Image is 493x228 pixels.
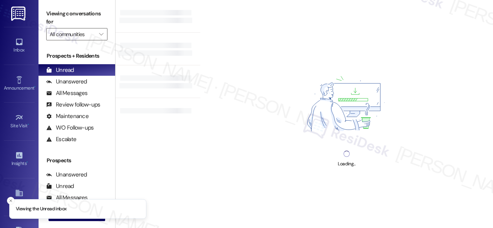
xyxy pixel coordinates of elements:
[4,186,35,207] a: Buildings
[4,35,35,56] a: Inbox
[39,52,115,60] div: Prospects + Residents
[34,84,35,90] span: •
[46,182,74,190] div: Unread
[46,101,100,109] div: Review follow-ups
[39,156,115,165] div: Prospects
[50,28,95,40] input: All communities
[7,197,15,205] button: Close toast
[11,7,27,21] img: ResiDesk Logo
[16,206,66,213] p: Viewing the Unread inbox
[4,111,35,132] a: Site Visit •
[4,149,35,170] a: Insights •
[46,112,89,120] div: Maintenance
[46,135,76,143] div: Escalate
[46,171,87,179] div: Unanswered
[99,31,103,37] i: 
[338,160,355,168] div: Loading...
[46,66,74,74] div: Unread
[46,78,87,86] div: Unanswered
[46,89,87,97] div: All Messages
[27,160,28,165] span: •
[46,124,94,132] div: WO Follow-ups
[28,122,29,127] span: •
[46,8,107,28] label: Viewing conversations for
